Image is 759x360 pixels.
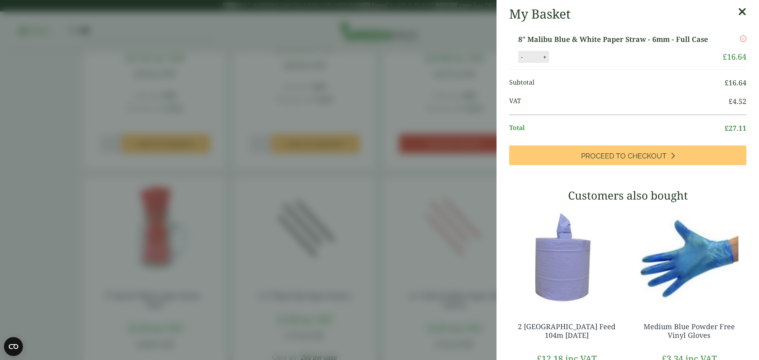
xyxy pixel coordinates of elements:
[518,322,616,340] a: 2 [GEOGRAPHIC_DATA] Feed 104m [DATE]
[729,96,746,106] bdi: 4.52
[740,34,746,43] a: Remove this item
[509,77,725,88] span: Subtotal
[509,189,746,202] h3: Customers also bought
[729,96,733,106] span: £
[509,96,729,107] span: VAT
[723,51,727,62] span: £
[509,145,746,165] a: Proceed to Checkout
[644,322,735,340] a: Medium Blue Powder Free Vinyl Gloves
[511,34,520,40] img: 8" Malibu Blue & White Paper Straw - 6mm-Full Case-0
[581,152,666,160] span: Proceed to Checkout
[4,337,23,356] button: Open CMP widget
[723,51,746,62] bdi: 16.64
[518,34,716,45] a: 8" Malibu Blue & White Paper Straw - 6mm - Full Case
[725,123,746,133] bdi: 27.11
[509,6,570,21] h2: My Basket
[541,54,549,60] button: +
[519,54,525,60] button: -
[725,78,729,87] span: £
[725,78,746,87] bdi: 16.64
[509,208,624,307] img: 3630017-2-Ply-Blue-Centre-Feed-104m
[632,208,746,307] img: 4130015J-Blue-Vinyl-Powder-Free-Gloves-Medium
[725,123,729,133] span: £
[509,123,725,134] span: Total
